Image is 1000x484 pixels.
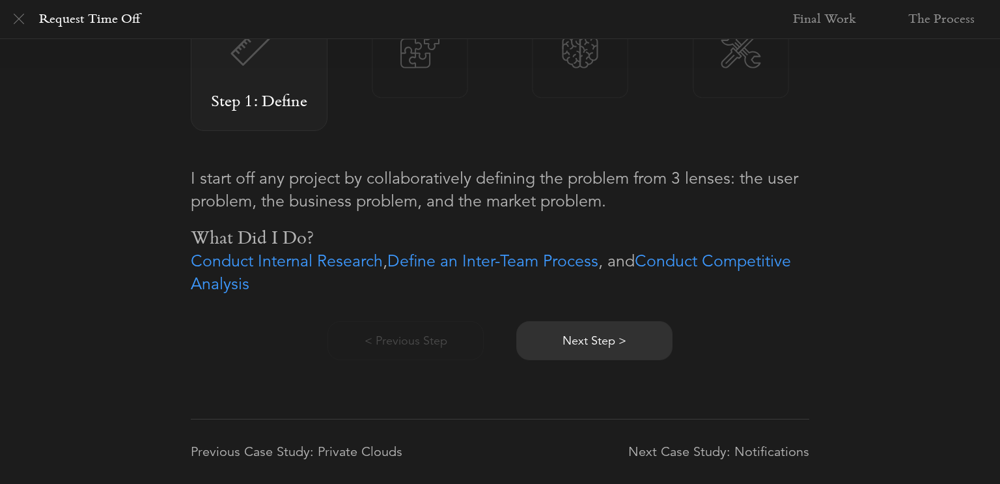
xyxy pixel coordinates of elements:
[693,29,788,68] img: deliver.svg
[372,29,467,68] img: design.svg
[533,29,628,68] img: discover.svg
[516,321,673,360] button: Next Step >
[387,251,598,271] a: Define an Inter-Team Process
[14,14,24,24] img: close.svg
[191,229,809,251] p: What Did I Do?
[191,91,327,116] span: Step 1: Define
[191,251,383,271] a: Conduct Internal Research
[191,167,809,212] p: I start off any project by collaboratively defining the problem from 3 lenses: the user problem, ...
[191,249,809,295] p: , , and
